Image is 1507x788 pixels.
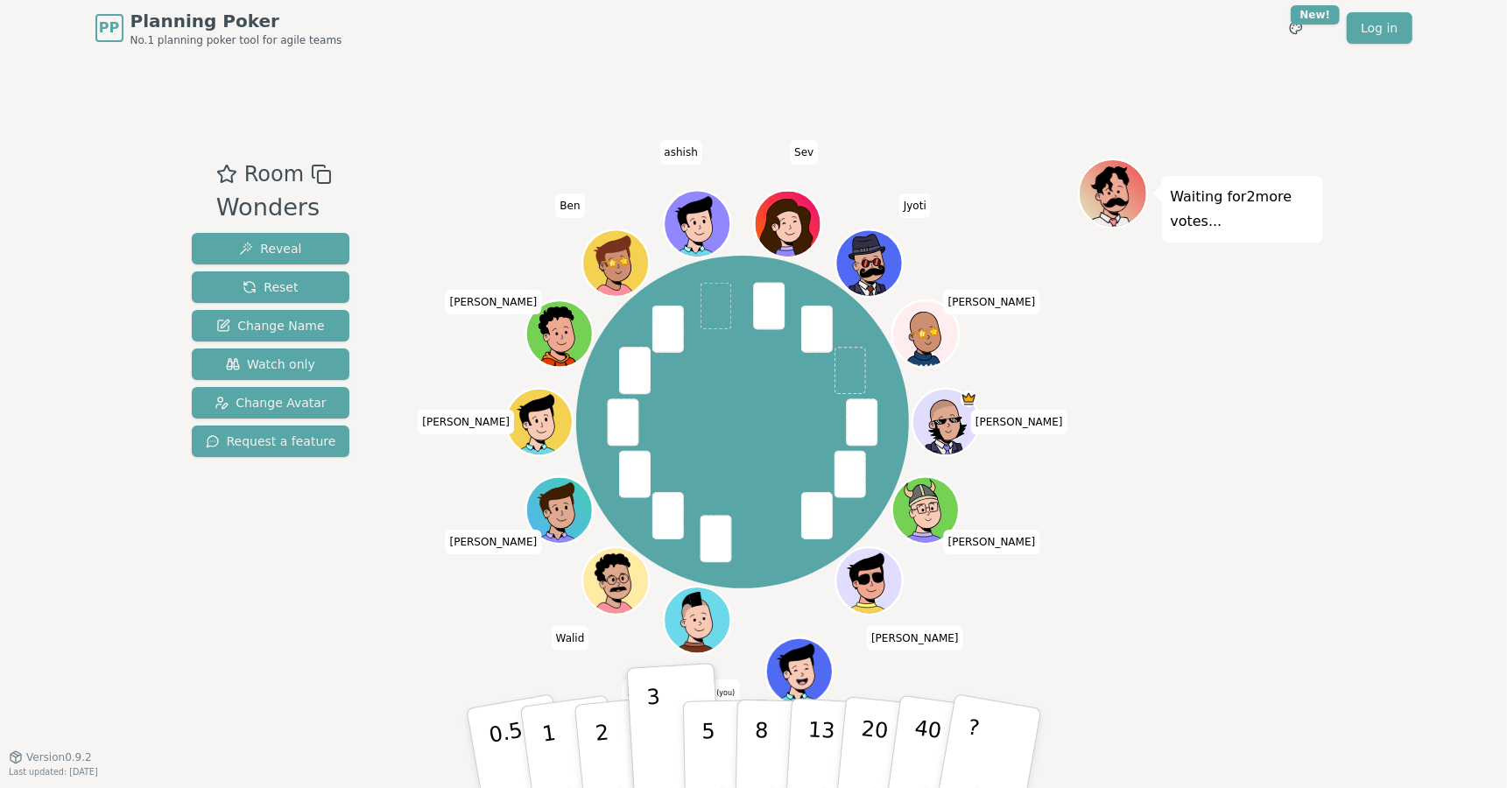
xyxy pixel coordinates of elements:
[192,233,350,264] button: Reveal
[446,530,542,554] span: Click to change your name
[971,410,1067,434] span: Click to change your name
[623,679,739,704] span: Click to change your name
[192,348,350,380] button: Watch only
[1280,12,1312,44] button: New!
[26,750,92,764] span: Version 0.9.2
[715,689,736,697] span: (you)
[899,193,931,218] span: Click to change your name
[216,158,237,190] button: Add as favourite
[215,394,327,412] span: Change Avatar
[192,310,350,341] button: Change Name
[790,140,818,165] span: Click to change your name
[216,190,332,226] div: Wonders
[1291,5,1341,25] div: New!
[192,426,350,457] button: Request a feature
[660,140,702,165] span: Click to change your name
[95,9,342,47] a: PPPlanning PokerNo.1 planning poker tool for agile teams
[226,355,315,373] span: Watch only
[130,9,342,33] span: Planning Poker
[1171,185,1314,234] p: Waiting for 2 more votes...
[867,626,963,651] span: Click to change your name
[243,278,298,296] span: Reset
[961,390,977,407] span: Jay is the host
[944,530,1040,554] span: Click to change your name
[216,317,324,334] span: Change Name
[244,158,304,190] span: Room
[239,240,301,257] span: Reveal
[446,290,542,314] span: Click to change your name
[99,18,119,39] span: PP
[418,410,514,434] span: Click to change your name
[192,271,350,303] button: Reset
[9,767,98,777] span: Last updated: [DATE]
[665,588,729,651] button: Click to change your avatar
[944,290,1040,314] span: Click to change your name
[1347,12,1412,44] a: Log in
[192,387,350,419] button: Change Avatar
[206,433,336,450] span: Request a feature
[645,685,665,780] p: 3
[555,193,584,218] span: Click to change your name
[130,33,342,47] span: No.1 planning poker tool for agile teams
[9,750,92,764] button: Version0.9.2
[552,626,589,651] span: Click to change your name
